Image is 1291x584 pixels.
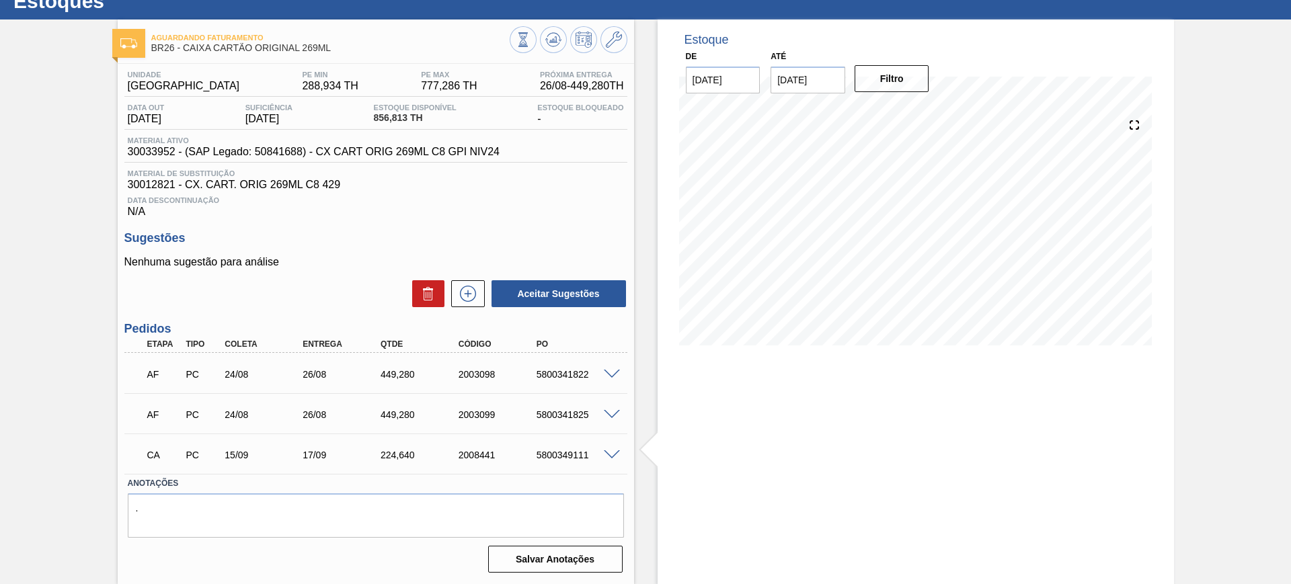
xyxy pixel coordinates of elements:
span: PE MAX [421,71,477,79]
span: 288,934 TH [302,80,358,92]
h3: Pedidos [124,322,627,336]
div: 15/09/2025 [221,450,309,460]
span: Material ativo [128,136,500,144]
span: Data Descontinuação [128,196,624,204]
label: Até [771,52,786,61]
div: 224,640 [377,450,465,460]
span: PE MIN [302,71,358,79]
div: 2008441 [455,450,543,460]
span: Estoque Bloqueado [537,103,623,112]
div: Etapa [144,339,184,349]
input: dd/mm/yyyy [686,67,760,93]
button: Filtro [855,65,929,92]
div: 2003098 [455,369,543,380]
span: Próxima Entrega [540,71,624,79]
div: PO [533,339,621,349]
span: [DATE] [245,113,292,125]
div: Aguardando Faturamento [144,400,184,429]
div: 26/08/2025 [299,369,387,380]
span: 856,813 TH [374,113,457,123]
p: CA [147,450,181,460]
h3: Sugestões [124,231,627,245]
div: 5800349111 [533,450,621,460]
div: N/A [124,191,627,218]
button: Visão Geral dos Estoques [510,26,537,53]
div: 24/08/2025 [221,409,309,420]
div: 5800341825 [533,409,621,420]
div: Pedido de Compra [182,369,223,380]
button: Aceitar Sugestões [492,280,626,307]
div: Pedido de Compra [182,409,223,420]
span: 26/08 - 449,280 TH [540,80,624,92]
div: 2003099 [455,409,543,420]
div: 449,280 [377,409,465,420]
input: dd/mm/yyyy [771,67,845,93]
div: Qtde [377,339,465,349]
button: Programar Estoque [570,26,597,53]
div: 449,280 [377,369,465,380]
div: Entrega [299,339,387,349]
span: 777,286 TH [421,80,477,92]
span: [GEOGRAPHIC_DATA] [128,80,240,92]
div: Nova sugestão [444,280,485,307]
span: [DATE] [128,113,165,125]
span: Material de Substituição [128,169,624,177]
div: Coleta [221,339,309,349]
p: Nenhuma sugestão para análise [124,256,627,268]
div: - [534,103,627,125]
div: 26/08/2025 [299,409,387,420]
span: 30033952 - (SAP Legado: 50841688) - CX CART ORIG 269ML C8 GPI NIV24 [128,146,500,158]
div: Código [455,339,543,349]
div: Tipo [182,339,223,349]
div: 5800341822 [533,369,621,380]
div: Cancelado [144,440,184,470]
p: AF [147,369,181,380]
div: Excluir Sugestões [405,280,444,307]
div: 17/09/2025 [299,450,387,460]
span: Aguardando Faturamento [151,34,510,42]
div: Aguardando Faturamento [144,360,184,389]
span: 30012821 - CX. CART. ORIG 269ML C8 429 [128,179,624,191]
button: Atualizar Gráfico [540,26,567,53]
span: Estoque Disponível [374,103,457,112]
div: Aceitar Sugestões [485,279,627,308]
button: Ir ao Master Data / Geral [600,26,627,53]
label: De [686,52,697,61]
button: Salvar Anotações [488,546,623,573]
label: Anotações [128,474,624,493]
p: AF [147,409,181,420]
span: Suficiência [245,103,292,112]
span: BR26 - CAIXA CARTÃO ORIGINAL 269ML [151,43,510,53]
div: 24/08/2025 [221,369,309,380]
div: Estoque [684,33,729,47]
div: Pedido de Compra [182,450,223,460]
textarea: . [128,493,624,538]
span: Unidade [128,71,240,79]
span: Data out [128,103,165,112]
img: Ícone [120,38,137,48]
